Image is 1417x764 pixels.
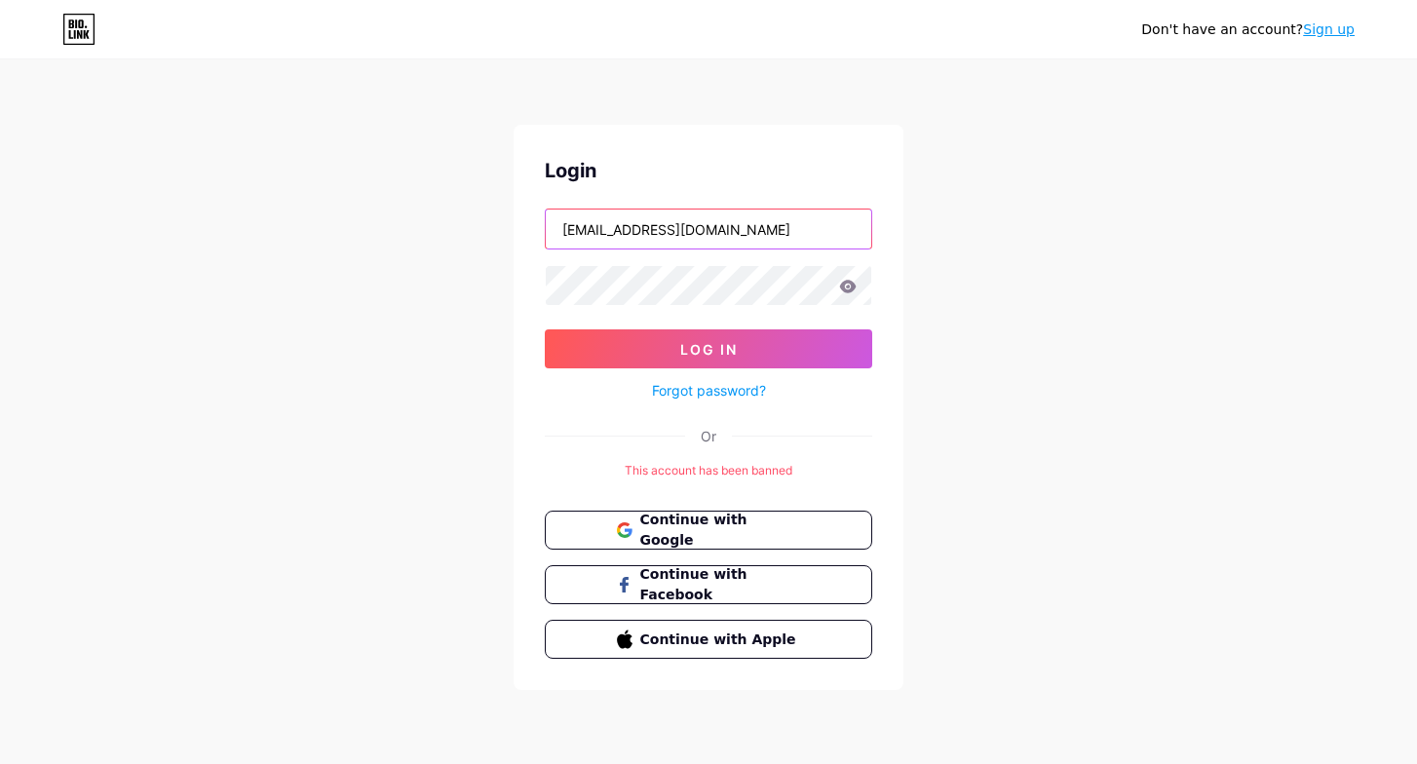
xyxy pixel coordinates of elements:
span: Log In [680,341,738,358]
div: Login [545,156,872,185]
button: Log In [545,329,872,368]
div: Or [701,426,716,446]
div: This account has been banned [545,462,872,479]
input: Username [546,210,871,248]
div: Don't have an account? [1141,19,1355,40]
a: Sign up [1303,21,1355,37]
button: Continue with Google [545,511,872,550]
button: Continue with Facebook [545,565,872,604]
span: Continue with Google [640,510,801,551]
span: Continue with Apple [640,630,801,650]
span: Continue with Facebook [640,564,801,605]
button: Continue with Apple [545,620,872,659]
a: Forgot password? [652,380,766,401]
